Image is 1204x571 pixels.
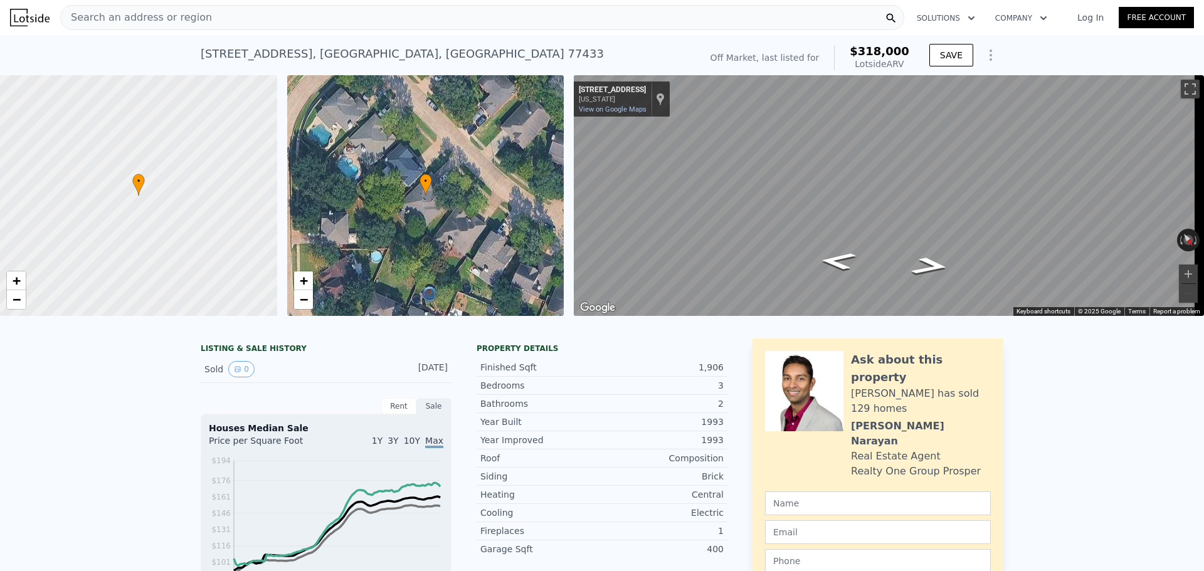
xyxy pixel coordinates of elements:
div: Lotside ARV [850,58,909,70]
div: Off Market, last listed for [710,51,820,64]
span: • [132,175,145,187]
div: 1 [602,525,724,537]
div: 3 [602,379,724,392]
div: Domain: [DOMAIN_NAME] [33,33,138,43]
div: 1993 [602,434,724,446]
button: Solutions [907,7,985,29]
button: Company [985,7,1057,29]
div: Houses Median Sale [209,422,443,434]
path: Go Southeast, Chestnut Falls Dr [805,248,872,274]
div: Fireplaces [480,525,602,537]
div: Bathrooms [480,397,602,410]
div: Price per Square Foot [209,434,326,454]
span: © 2025 Google [1078,308,1121,315]
div: Finished Sqft [480,361,602,374]
button: Rotate counterclockwise [1177,229,1184,251]
div: Heating [480,488,602,501]
div: Composition [602,452,724,464]
div: Keywords by Traffic [139,74,211,82]
div: • [132,174,145,196]
span: − [299,291,307,307]
input: Email [765,520,991,544]
tspan: $101 [211,558,231,567]
button: Toggle fullscreen view [1181,80,1200,98]
span: Search an address or region [61,10,212,25]
div: Property details [477,343,727,354]
span: 1Y [372,436,383,446]
div: Map [574,75,1204,316]
div: Cooling [480,506,602,519]
a: Report a problem [1153,308,1200,315]
div: [STREET_ADDRESS] , [GEOGRAPHIC_DATA] , [GEOGRAPHIC_DATA] 77433 [201,45,604,63]
a: Show location on map [656,92,665,106]
span: 3Y [388,436,398,446]
tspan: $131 [211,525,231,534]
img: website_grey.svg [20,33,30,43]
a: Zoom out [294,290,313,309]
tspan: $176 [211,476,231,485]
div: [DATE] [392,361,448,377]
a: Zoom out [7,290,26,309]
div: 2 [602,397,724,410]
div: Real Estate Agent [851,449,941,464]
span: + [299,273,307,288]
path: Go Northwest, Chestnut Falls Dr [895,253,966,280]
button: View historical data [228,361,255,377]
a: Zoom in [7,271,26,290]
span: − [13,291,21,307]
div: Domain Overview [48,74,112,82]
div: • [420,174,432,196]
div: v 4.0.25 [35,20,61,30]
div: [PERSON_NAME] has sold 129 homes [851,386,991,416]
div: 1993 [602,416,724,428]
div: Siding [480,470,602,483]
tspan: $116 [211,542,231,550]
button: Zoom in [1179,265,1198,283]
a: Open this area in Google Maps (opens a new window) [577,300,618,316]
div: Garage Sqft [480,543,602,555]
div: 1,906 [602,361,724,374]
span: 10Y [404,436,420,446]
img: logo_orange.svg [20,20,30,30]
div: Year Built [480,416,602,428]
div: Electric [602,506,724,519]
div: Year Improved [480,434,602,446]
button: Show Options [978,43,1003,68]
div: Ask about this property [851,351,991,386]
button: SAVE [929,44,973,66]
a: View on Google Maps [579,105,647,113]
tspan: $161 [211,493,231,501]
span: • [420,175,432,187]
div: [PERSON_NAME] Narayan [851,419,991,449]
div: Sale [416,398,451,414]
button: Rotate clockwise [1193,229,1200,251]
img: tab_domain_overview_orange.svg [34,73,44,83]
tspan: $146 [211,509,231,518]
a: Zoom in [294,271,313,290]
div: Roof [480,452,602,464]
a: Terms (opens in new tab) [1128,308,1146,315]
span: + [13,273,21,288]
div: Rent [381,398,416,414]
a: Log In [1062,11,1119,24]
div: [STREET_ADDRESS] [579,85,646,95]
input: Name [765,491,991,515]
a: Free Account [1119,7,1194,28]
button: Zoom out [1179,284,1198,303]
div: Bedrooms [480,379,602,392]
button: Keyboard shortcuts [1017,307,1070,316]
div: Central [602,488,724,501]
div: LISTING & SALE HISTORY [201,343,451,356]
div: Sold [204,361,316,377]
div: Brick [602,470,724,483]
span: $318,000 [850,45,909,58]
div: Realty One Group Prosper [851,464,981,479]
img: Google [577,300,618,316]
div: 400 [602,543,724,555]
div: Street View [574,75,1204,316]
div: [US_STATE] [579,95,646,103]
img: tab_keywords_by_traffic_grey.svg [125,73,135,83]
tspan: $194 [211,456,231,465]
span: Max [425,436,443,448]
img: Lotside [10,9,50,26]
